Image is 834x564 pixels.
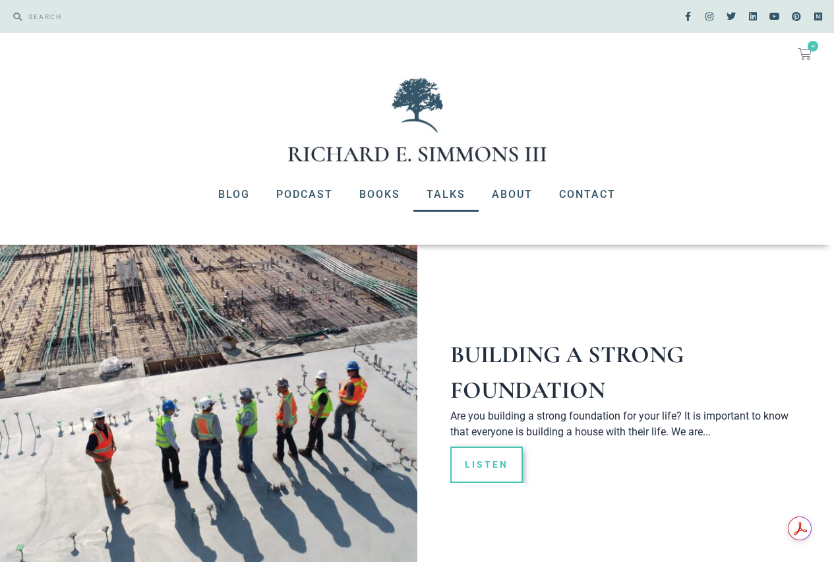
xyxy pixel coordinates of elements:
[783,40,827,69] a: 0
[479,177,546,212] a: About
[450,408,808,440] p: Are you building a strong foundation for your life? It is important to know that everyone is buil...
[205,177,263,212] a: Blog
[263,177,346,212] a: Podcast
[808,41,818,51] span: 0
[450,340,684,404] a: Building A Strong Foundation
[22,7,411,26] input: SEARCH
[546,177,629,212] a: Contact
[346,177,413,212] a: Books
[413,177,479,212] a: Talks
[450,447,523,483] a: Read more about Building A Strong Foundation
